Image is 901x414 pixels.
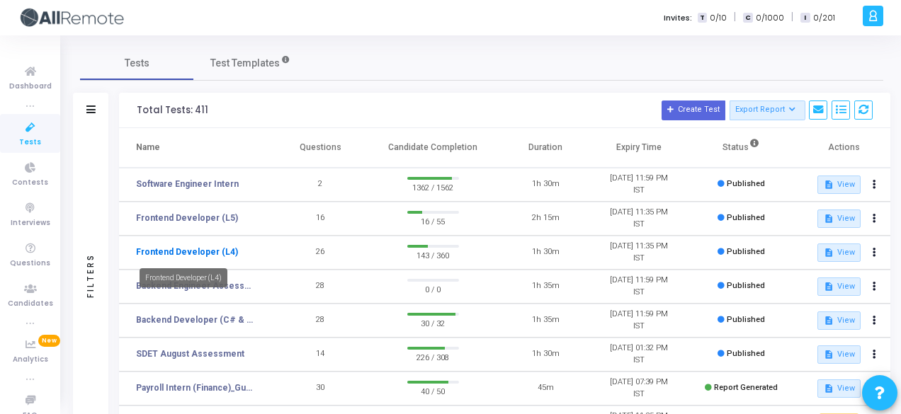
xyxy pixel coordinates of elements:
button: View [817,209,861,228]
td: 45m [499,372,592,406]
td: [DATE] 11:59 PM IST [592,270,686,304]
span: I [800,13,810,23]
td: [DATE] 11:59 PM IST [592,304,686,338]
span: Published [727,213,765,222]
span: Interviews [11,217,50,229]
span: 0/1000 [756,12,784,24]
span: Contests [12,177,48,189]
td: 1h 35m [499,270,592,304]
button: View [817,311,861,330]
td: [DATE] 11:35 PM IST [592,202,686,236]
span: Candidates [8,298,53,310]
img: logo [18,4,124,32]
span: Published [727,247,765,256]
td: 1h 30m [499,168,592,202]
span: | [791,10,793,25]
td: [DATE] 01:32 PM IST [592,338,686,372]
a: Backend Developer (C# & .Net) [136,314,254,326]
button: Export Report [730,100,805,120]
a: Frontend Developer (L4) [136,246,238,258]
mat-icon: description [823,282,833,292]
th: Questions [274,128,368,168]
th: Name [119,128,274,168]
mat-icon: description [823,214,833,224]
span: C [743,13,752,23]
th: Status [685,128,797,168]
span: Published [727,179,765,188]
span: Published [727,315,765,324]
div: Total Tests: 411 [137,105,208,116]
th: Candidate Completion [367,128,499,168]
span: 0/201 [813,12,835,24]
td: 1h 30m [499,236,592,270]
button: View [817,379,861,398]
mat-icon: description [823,248,833,258]
span: 1362 / 1562 [407,180,459,194]
span: Published [727,281,765,290]
td: 1h 30m [499,338,592,372]
td: [DATE] 11:59 PM IST [592,168,686,202]
span: 0/10 [710,12,727,24]
span: 0 / 0 [407,282,459,296]
td: 1h 35m [499,304,592,338]
td: 28 [274,270,368,304]
a: Payroll Intern (Finance)_Gurugram_Campus [136,381,254,394]
span: Tests [19,137,41,149]
td: 28 [274,304,368,338]
div: Filters [84,197,97,353]
mat-icon: description [823,350,833,360]
td: [DATE] 11:35 PM IST [592,236,686,270]
td: 30 [274,372,368,406]
button: View [817,243,861,262]
span: Test Templates [210,56,280,71]
td: 2h 15m [499,202,592,236]
button: View [817,277,861,296]
button: Create Test [662,100,725,120]
span: T [698,13,707,23]
span: New [38,335,60,347]
span: 30 / 32 [407,316,459,330]
td: 16 [274,202,368,236]
a: SDET August Assessment [136,347,244,360]
th: Duration [499,128,592,168]
td: 26 [274,236,368,270]
span: 16 / 55 [407,214,459,228]
span: Questions [10,258,50,270]
td: [DATE] 07:39 PM IST [592,372,686,406]
span: | [734,10,736,25]
button: View [817,176,861,194]
th: Expiry Time [592,128,686,168]
button: View [817,345,861,364]
mat-icon: description [823,384,833,393]
a: Software Engineer Intern [136,178,239,190]
span: Report Generated [714,383,778,392]
span: Dashboard [9,81,52,93]
td: 2 [274,168,368,202]
label: Invites: [664,12,692,24]
span: 40 / 50 [407,384,459,398]
span: 226 / 308 [407,350,459,364]
span: Published [727,349,765,358]
td: 14 [274,338,368,372]
span: Tests [125,56,149,71]
span: Analytics [13,354,48,366]
th: Actions [797,128,890,168]
div: Frontend Developer (L4) [140,268,227,287]
span: 143 / 360 [407,248,459,262]
mat-icon: description [823,180,833,190]
a: Frontend Developer (L5) [136,212,238,224]
mat-icon: description [823,316,833,326]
